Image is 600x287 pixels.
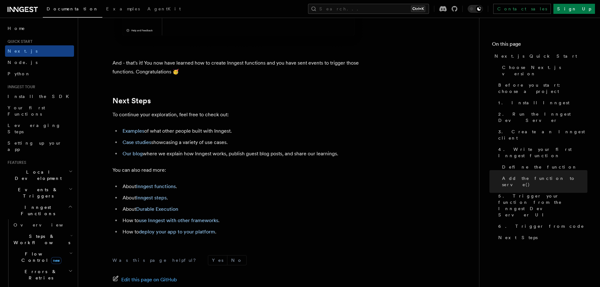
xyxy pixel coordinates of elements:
a: Sign Up [553,4,595,14]
a: Next Steps [496,232,587,243]
button: Search...Ctrl+K [308,4,429,14]
span: AgentKit [147,6,181,11]
span: Overview [14,222,78,227]
a: Examples [123,128,144,134]
span: Examples [106,6,140,11]
button: Toggle dark mode [468,5,483,13]
li: About . [121,182,364,191]
a: 3. Create an Inngest client [496,126,587,144]
a: 5. Trigger your function from the Inngest Dev Server UI [496,190,587,221]
li: showcasing a variety of use cases. [121,138,364,147]
span: Inngest tour [5,84,35,89]
li: About [121,205,364,214]
h4: On this page [492,40,587,50]
span: Define the function [502,164,577,170]
a: 2. Run the Inngest Dev Server [496,108,587,126]
a: Python [5,68,74,79]
span: Node.js [8,60,37,65]
a: Case studies [123,139,151,145]
a: Your first Functions [5,102,74,120]
a: Our blog [123,151,143,157]
span: Quick start [5,39,32,44]
p: Was this page helpful? [112,257,200,263]
a: Documentation [43,2,102,18]
a: 6. Trigger from code [496,221,587,232]
button: Inngest Functions [5,202,74,219]
span: Choose Next.js version [502,64,587,77]
span: 2. Run the Inngest Dev Server [498,111,587,123]
p: You can also read more: [112,166,364,175]
a: Examples [102,2,144,17]
a: Overview [11,219,74,231]
a: Setting up your app [5,137,74,155]
span: Your first Functions [8,105,45,117]
span: Setting up your app [8,141,62,152]
button: Flow Controlnew [11,248,74,266]
span: 5. Trigger your function from the Inngest Dev Server UI [498,193,587,218]
span: Python [8,71,31,76]
a: Inngest steps [136,195,167,201]
span: Next Steps [498,234,538,241]
li: of what other people built with Inngest. [121,127,364,135]
span: Next.js Quick Start [494,53,577,59]
a: Contact sales [493,4,551,14]
a: Next.js Quick Start [492,50,587,62]
a: Durable Execution [136,206,178,212]
li: How to . [121,216,364,225]
span: Steps & Workflows [11,233,70,246]
span: Before you start: choose a project [498,82,587,95]
span: Install the SDK [8,94,73,99]
a: AgentKit [144,2,185,17]
button: Errors & Retries [11,266,74,284]
span: Leveraging Steps [8,123,61,134]
span: 4. Write your first Inngest function [498,146,587,159]
a: Node.js [5,57,74,68]
span: 1. Install Inngest [498,100,569,106]
button: No [227,255,246,265]
span: 6. Trigger from code [498,223,584,229]
span: Events & Triggers [5,187,69,199]
button: Events & Triggers [5,184,74,202]
a: Inngest functions [136,183,176,189]
span: Edit this page on GitHub [121,275,177,284]
span: Errors & Retries [11,268,68,281]
a: deploy your app to your platform [139,229,215,235]
a: Install the SDK [5,91,74,102]
a: 4. Write your first Inngest function [496,144,587,161]
a: 1. Install Inngest [496,97,587,108]
a: Before you start: choose a project [496,79,587,97]
span: Documentation [47,6,99,11]
span: 3. Create an Inngest client [498,129,587,141]
button: Local Development [5,166,74,184]
a: Define the function [500,161,587,173]
kbd: Ctrl+K [411,6,425,12]
a: use Inngest with other frameworks [139,217,218,223]
button: Steps & Workflows [11,231,74,248]
a: Add the function to serve() [500,173,587,190]
span: Home [8,25,25,32]
a: Home [5,23,74,34]
span: Features [5,160,26,165]
li: About . [121,193,364,202]
a: Edit this page on GitHub [112,275,177,284]
span: Inngest Functions [5,204,68,217]
span: Local Development [5,169,69,181]
a: Choose Next.js version [500,62,587,79]
a: Leveraging Steps [5,120,74,137]
span: Add the function to serve() [502,175,587,188]
p: To continue your exploration, feel free to check out: [112,110,364,119]
button: Yes [208,255,227,265]
li: How to . [121,227,364,236]
span: Flow Control [11,251,69,263]
a: Next Steps [112,96,151,105]
span: new [51,257,61,264]
a: Next.js [5,45,74,57]
p: And - that's it! You now have learned how to create Inngest functions and you have sent events to... [112,59,364,76]
span: Next.js [8,49,37,54]
li: where we explain how Inngest works, publish guest blog posts, and share our learnings. [121,149,364,158]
